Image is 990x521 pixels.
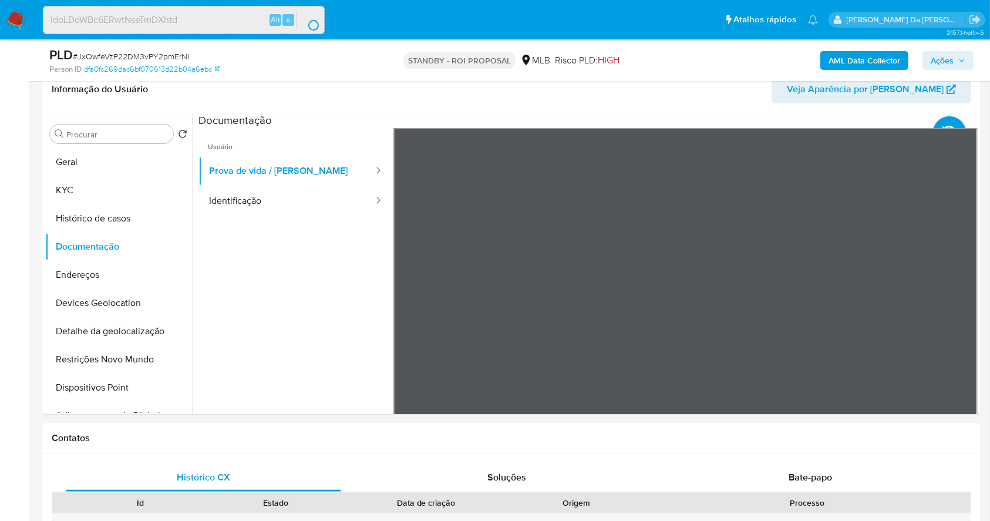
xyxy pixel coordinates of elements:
h1: Informação do Usuário [52,83,148,95]
button: Retornar ao pedido padrão [178,129,187,142]
div: Origem [517,497,636,509]
span: Veja Aparência por [PERSON_NAME] [787,75,944,103]
input: Procurar [66,129,169,140]
span: Alt [271,14,280,25]
button: Ações [922,51,974,70]
input: Pesquise usuários ou casos... [43,12,324,28]
div: Id [81,497,200,509]
button: Geral [45,148,192,176]
div: Data de criação [352,497,500,509]
button: AML Data Collector [820,51,908,70]
span: Bate-papo [789,470,832,484]
b: Person ID [49,64,82,75]
a: dfa0fc269dac6bf070613d22b04a6ebc [84,64,220,75]
button: Histórico de casos [45,204,192,233]
a: Sair [969,14,981,26]
span: HIGH [598,53,619,67]
span: s [287,14,290,25]
button: Detalhe da geolocalização [45,317,192,345]
div: Processo [652,497,962,509]
span: # JxOwfeVzP22DM3vPY2pmErNI [73,51,189,62]
button: Adiantamentos de Dinheiro [45,402,192,430]
div: MLB [520,54,550,67]
span: Risco PLD: [555,54,619,67]
button: Endereços [45,261,192,289]
button: Procurar [55,129,64,139]
span: Histórico CX [177,470,230,484]
b: AML Data Collector [829,51,900,70]
h1: Contatos [52,432,971,444]
button: Restrições Novo Mundo [45,345,192,374]
button: KYC [45,176,192,204]
button: Devices Geolocation [45,289,192,317]
button: Dispositivos Point [45,374,192,402]
span: Atalhos rápidos [733,14,796,26]
a: Notificações [808,15,818,25]
span: Ações [931,51,954,70]
p: patricia.varelo@mercadopago.com.br [847,14,965,25]
div: Estado [217,497,336,509]
b: PLD [49,45,73,64]
p: STANDBY - ROI PROPOSAL [403,52,516,69]
button: search-icon [296,12,320,28]
button: Veja Aparência por [PERSON_NAME] [772,75,971,103]
button: Documentação [45,233,192,261]
span: Soluções [487,470,526,484]
span: 3.157.1-hotfix-5 [947,28,984,37]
